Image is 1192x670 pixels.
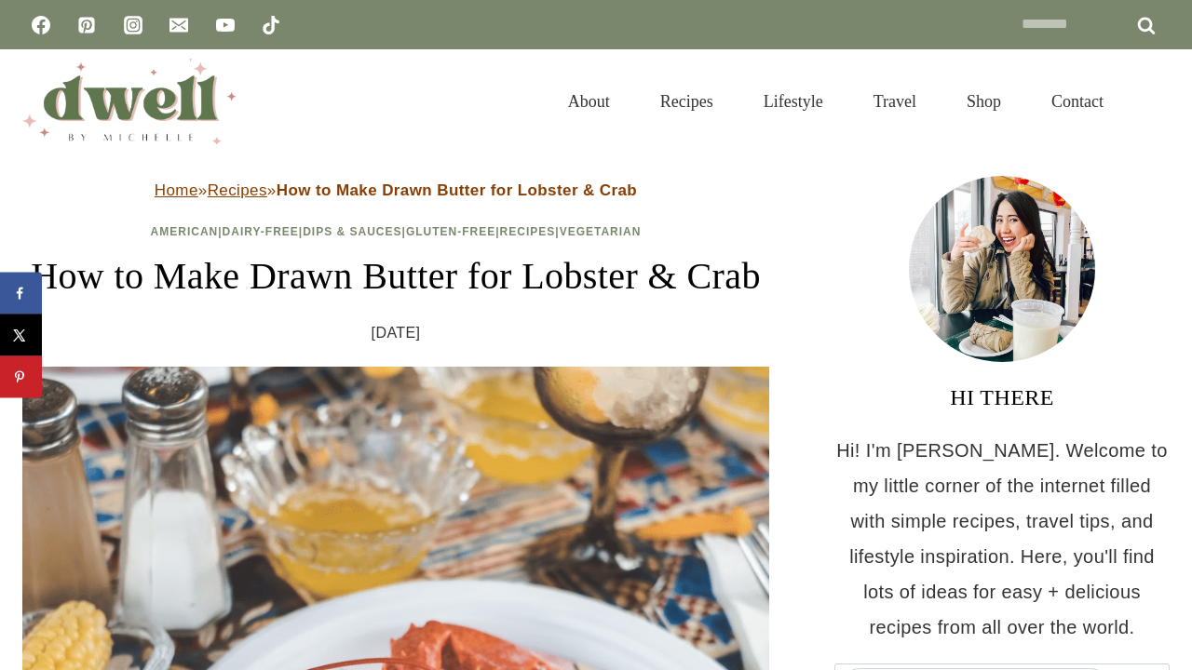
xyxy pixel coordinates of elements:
a: Home [155,181,198,199]
a: Recipes [500,225,556,238]
a: Vegetarian [560,225,642,238]
a: Facebook [22,7,60,44]
span: » » [155,181,637,199]
img: DWELL by michelle [22,59,237,144]
a: Travel [848,69,941,134]
a: About [543,69,635,134]
a: Dips & Sauces [303,225,401,238]
time: [DATE] [372,319,421,347]
a: American [151,225,219,238]
h3: HI THERE [834,381,1170,414]
a: TikTok [252,7,290,44]
a: Recipes [635,69,738,134]
p: Hi! I'm [PERSON_NAME]. Welcome to my little corner of the internet filled with simple recipes, tr... [834,433,1170,645]
a: Contact [1026,69,1129,134]
span: | | | | | [151,225,642,238]
a: Pinterest [68,7,105,44]
a: Gluten-Free [406,225,495,238]
a: Email [160,7,197,44]
nav: Primary Navigation [543,69,1129,134]
a: Lifestyle [738,69,848,134]
a: YouTube [207,7,244,44]
strong: How to Make Drawn Butter for Lobster & Crab [277,181,637,199]
h1: How to Make Drawn Butter for Lobster & Crab [22,248,769,304]
a: Dairy-Free [223,225,299,238]
button: View Search Form [1138,86,1170,117]
a: Recipes [208,181,267,199]
a: Shop [941,69,1026,134]
a: Instagram [115,7,152,44]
